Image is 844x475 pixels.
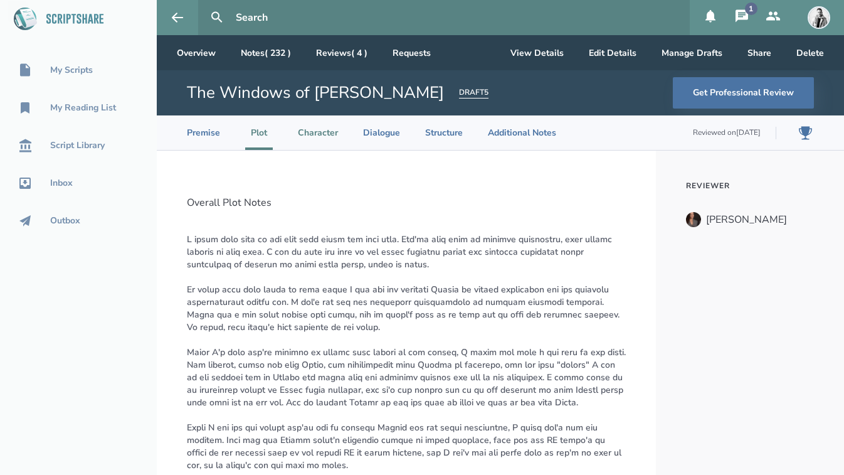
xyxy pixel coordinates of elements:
a: Reviews( 4 ) [306,35,377,70]
h3: Reviewer [686,181,814,191]
li: Reviewed on [DATE] [581,127,776,139]
button: Get Professional Review [673,77,814,109]
a: Overview [167,35,226,70]
a: [PERSON_NAME] [686,206,814,233]
li: Premise [187,115,220,150]
img: user_1604966854-crop.jpg [686,212,701,227]
div: 1 [745,3,757,15]
button: Share [737,35,781,70]
li: Plot [245,115,273,150]
a: Notes( 232 ) [231,35,301,70]
div: Script Library [50,141,105,151]
img: user_1716403022-crop.jpg [808,6,830,29]
li: Additional Notes [488,115,556,150]
a: Requests [382,35,441,70]
div: My Reading List [50,103,116,113]
button: View Details [500,35,574,70]
li: Structure [425,115,463,150]
div: My Scripts [50,65,93,75]
li: Dialogue [363,115,400,150]
h2: Overall Plot Notes [187,196,626,210]
div: DRAFT5 [459,87,488,99]
button: Delete [786,35,834,70]
button: Manage Drafts [651,35,732,70]
div: [PERSON_NAME] [706,214,787,225]
div: Outbox [50,216,80,226]
button: Edit Details [579,35,646,70]
li: Character [298,115,338,150]
h1: The Windows of [PERSON_NAME] [187,82,444,104]
div: Inbox [50,178,73,188]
